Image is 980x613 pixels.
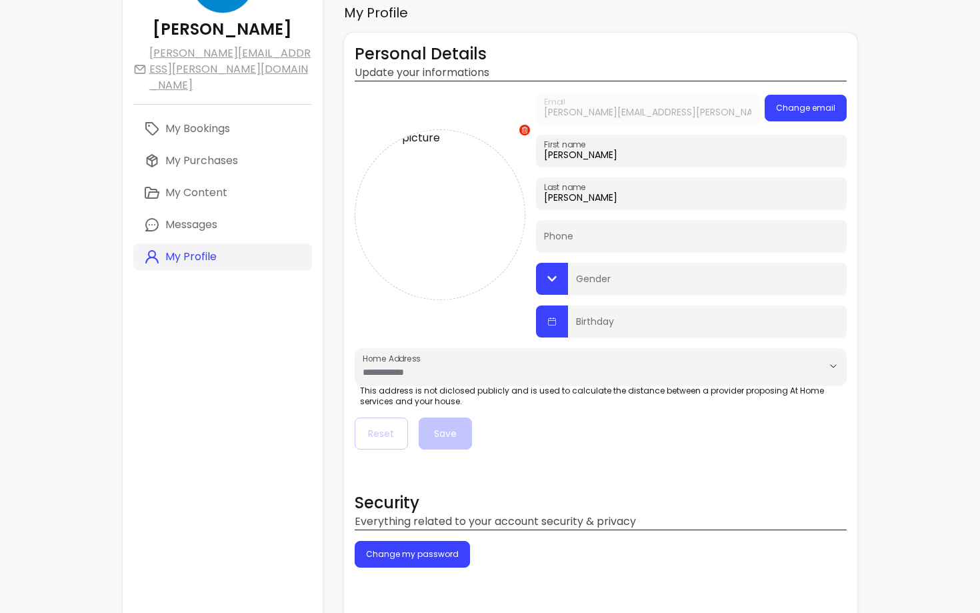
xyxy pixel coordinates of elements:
[576,319,839,332] input: Birthday
[355,541,470,568] button: Change my password
[133,179,312,206] a: My Content
[355,130,525,299] img: https://lh3.googleusercontent.com/a/ACg8ocJYr5Vv3DVWzMmnwXhOUXpGzgSHklF9xkJ2RzNsL5s77xgiK6k=s96-c
[544,181,591,193] label: Last name
[153,19,292,40] p: [PERSON_NAME]
[360,386,847,407] p: This address is not diclosed publicly and is used to calculate the distance between a provider pr...
[363,366,802,379] input: Home Address
[355,65,847,81] p: Update your informations
[165,217,217,233] p: Messages
[165,185,227,201] p: My Content
[355,514,847,530] p: Everything related to your account security & privacy
[823,356,844,377] button: Show suggestions
[355,492,847,514] h1: Security
[133,115,312,142] a: My Bookings
[344,3,858,22] h2: My Profile
[544,233,839,247] input: Phone
[165,153,238,169] p: My Purchases
[165,249,217,265] p: My Profile
[133,211,312,238] a: Messages
[544,148,839,161] input: First name
[355,129,525,300] div: Profile picture
[133,45,312,93] a: [PERSON_NAME][EMAIL_ADDRESS][PERSON_NAME][DOMAIN_NAME]
[355,43,847,65] h1: Personal Details
[165,121,230,137] p: My Bookings
[363,353,425,364] label: Home Address
[133,243,312,270] a: My Profile
[544,139,591,150] label: First name
[576,276,839,289] input: Gender
[133,147,312,174] a: My Purchases
[544,191,839,204] input: Last name
[544,96,569,107] label: Email
[765,95,847,121] button: Change email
